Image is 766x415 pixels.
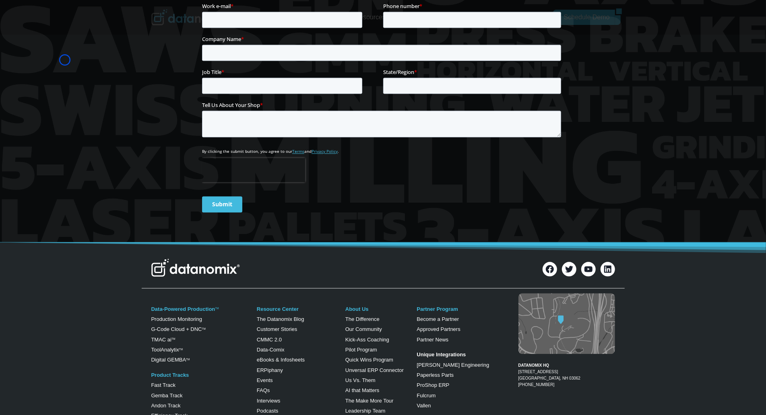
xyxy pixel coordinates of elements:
[257,337,282,343] a: CMMC 2.0
[171,337,175,340] sup: TM
[518,293,615,354] img: Datanomix map image
[417,403,431,409] a: Vallen
[518,370,581,380] a: [STREET_ADDRESS][GEOGRAPHIC_DATA], NH 03062
[151,337,175,343] a: TMAC aiTM
[726,376,766,415] iframe: Chat Widget
[345,387,380,393] a: AI that Matters
[257,326,297,332] a: Customer Stories
[186,358,190,361] sup: TM
[518,363,549,368] strong: DATANOMIX HQ
[345,347,377,353] a: Pilot Program
[257,306,299,312] a: Resource Center
[257,387,270,393] a: FAQs
[345,316,380,322] a: The Difference
[202,327,206,330] sup: TM
[345,367,404,373] a: Unversal ERP Connector
[151,347,179,353] a: ToolAnalytix
[151,259,240,276] img: Datanomix Logo
[151,316,202,322] a: Production Monitoring
[4,273,133,411] iframe: Popup CTA
[257,398,281,404] a: Interviews
[151,357,190,363] a: Digital GEMBATM
[151,372,189,378] a: Product Tracks
[151,306,215,312] a: Data-Powered Production
[518,356,615,388] figcaption: [PHONE_NUMBER]
[345,306,369,312] a: About Us
[151,403,181,409] a: Andon Track
[345,408,386,414] a: Leadership Team
[151,382,176,388] a: Fast Track
[417,306,458,312] a: Partner Program
[151,392,183,399] a: Gemba Track
[417,351,466,357] strong: Unique Integrations
[345,398,394,404] a: The Make More Tour
[215,307,219,310] a: TM
[417,392,436,399] a: Fulcrum
[257,408,278,414] a: Podcasts
[345,337,389,343] a: Kick-Ass Coaching
[417,382,449,388] a: ProShop ERP
[345,377,376,383] a: Us Vs. Them
[257,367,283,373] a: ERPiphany
[417,372,454,378] a: Paperless Parts
[417,362,489,368] a: [PERSON_NAME] Engineering
[345,326,382,332] a: Our Community
[345,357,393,363] a: Quick Wins Program
[257,357,305,363] a: eBooks & Infosheets
[257,347,285,353] a: Data-Comix
[417,337,448,343] a: Partner News
[151,326,206,332] a: G-Code Cloud + DNCTM
[417,326,460,332] a: Approved Partners
[257,377,273,383] a: Events
[417,316,459,322] a: Become a Partner
[179,348,183,351] a: TM
[257,316,304,322] a: The Datanomix Blog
